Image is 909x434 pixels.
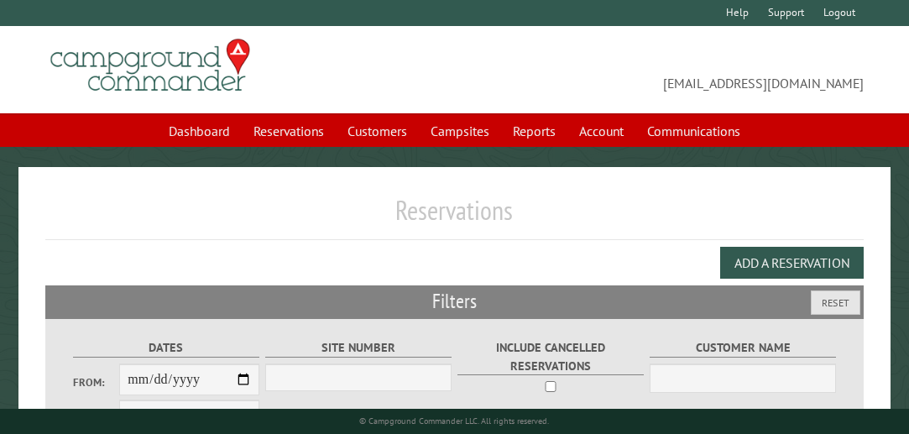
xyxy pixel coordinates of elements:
[243,115,334,147] a: Reservations
[455,46,864,93] span: [EMAIL_ADDRESS][DOMAIN_NAME]
[503,115,566,147] a: Reports
[811,290,860,315] button: Reset
[569,115,634,147] a: Account
[720,247,864,279] button: Add a Reservation
[637,115,750,147] a: Communications
[457,338,645,375] label: Include Cancelled Reservations
[45,285,864,317] h2: Filters
[650,338,837,358] label: Customer Name
[337,115,417,147] a: Customers
[73,338,260,358] label: Dates
[73,374,120,390] label: From:
[359,416,549,426] small: © Campground Commander LLC. All rights reserved.
[45,33,255,98] img: Campground Commander
[421,115,499,147] a: Campsites
[45,194,864,240] h1: Reservations
[159,115,240,147] a: Dashboard
[265,338,452,358] label: Site Number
